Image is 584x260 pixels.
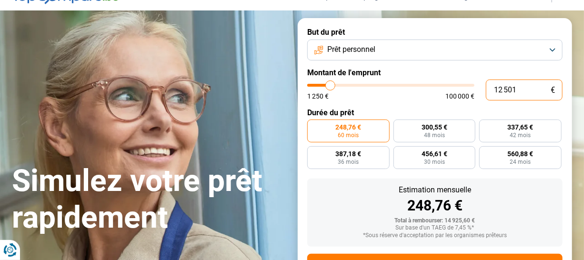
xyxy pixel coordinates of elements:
span: 560,88 € [508,150,534,157]
span: 300,55 € [422,124,447,130]
span: 337,65 € [508,124,534,130]
span: 100 000 € [445,93,474,100]
div: Sur base d'un TAEG de 7,45 %* [315,225,555,231]
label: Montant de l'emprunt [307,68,563,77]
span: 36 mois [338,159,359,165]
div: Total à rembourser: 14 925,60 € [315,218,555,224]
span: 42 mois [510,132,531,138]
span: 30 mois [424,159,445,165]
span: 248,76 € [335,124,361,130]
div: 248,76 € [315,199,555,213]
span: 24 mois [510,159,531,165]
h1: Simulez votre prêt rapidement [12,163,286,236]
button: Prêt personnel [307,40,563,60]
span: 387,18 € [335,150,361,157]
label: Durée du prêt [307,108,563,117]
span: 48 mois [424,132,445,138]
span: € [551,86,555,94]
span: Prêt personnel [327,44,375,55]
span: 1 250 € [307,93,329,100]
label: But du prêt [307,28,563,37]
span: 60 mois [338,132,359,138]
span: 456,61 € [422,150,447,157]
div: Estimation mensuelle [315,186,555,194]
div: *Sous réserve d'acceptation par les organismes prêteurs [315,232,555,239]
